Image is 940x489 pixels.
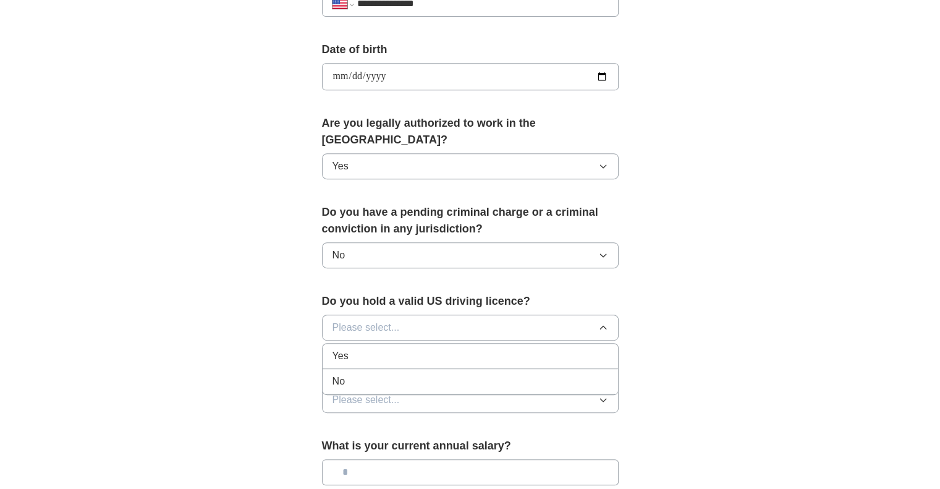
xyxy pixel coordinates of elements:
span: Please select... [332,393,400,407]
span: No [332,374,345,389]
label: Date of birth [322,41,619,58]
label: Do you hold a valid US driving licence? [322,293,619,310]
button: Please select... [322,315,619,341]
span: No [332,248,345,263]
button: Please select... [322,387,619,413]
button: No [322,242,619,268]
span: Yes [332,159,349,174]
label: Do you have a pending criminal charge or a criminal conviction in any jurisdiction? [322,204,619,237]
button: Yes [322,153,619,179]
span: Yes [332,349,349,364]
label: What is your current annual salary? [322,438,619,454]
label: Are you legally authorized to work in the [GEOGRAPHIC_DATA]? [322,115,619,148]
span: Please select... [332,320,400,335]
